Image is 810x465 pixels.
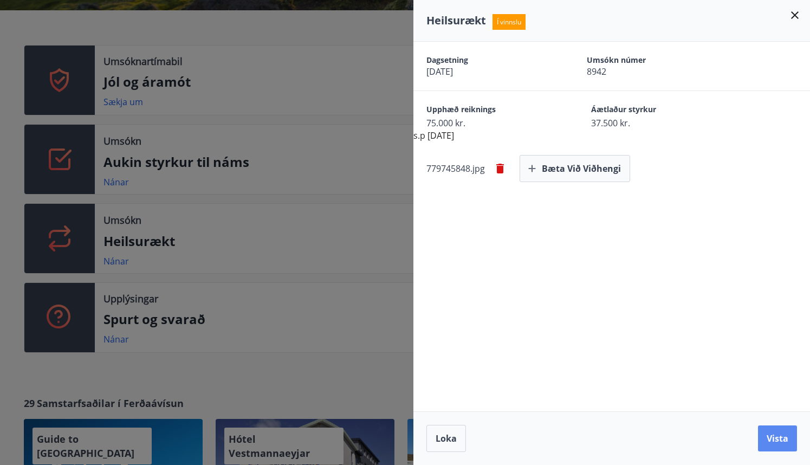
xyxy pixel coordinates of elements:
[520,155,630,182] button: Bæta við viðhengi
[426,66,549,77] span: [DATE]
[426,13,486,28] span: Heilsurækt
[591,104,718,117] span: Áætlaður styrkur
[591,117,718,129] span: 37.500 kr.
[426,163,485,175] span: 779745848.jpg
[587,55,709,66] span: Umsókn númer
[587,66,709,77] span: 8942
[413,42,810,182] div: s.p [DATE]
[758,425,797,451] button: Vista
[493,14,526,30] span: Í vinnslu
[426,104,553,117] span: Upphæð reiknings
[426,117,553,129] span: 75.000 kr.
[426,55,549,66] span: Dagsetning
[426,425,466,452] button: Loka
[436,432,457,444] span: Loka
